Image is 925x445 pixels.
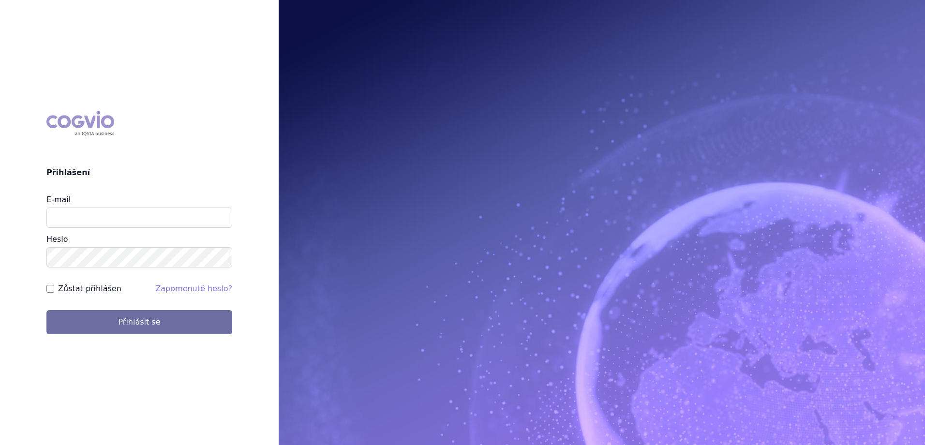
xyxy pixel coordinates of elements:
label: Zůstat přihlášen [58,283,121,295]
div: COGVIO [46,111,114,136]
a: Zapomenuté heslo? [155,284,232,293]
button: Přihlásit se [46,310,232,334]
label: Heslo [46,235,68,244]
label: E-mail [46,195,71,204]
h2: Přihlášení [46,167,232,178]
